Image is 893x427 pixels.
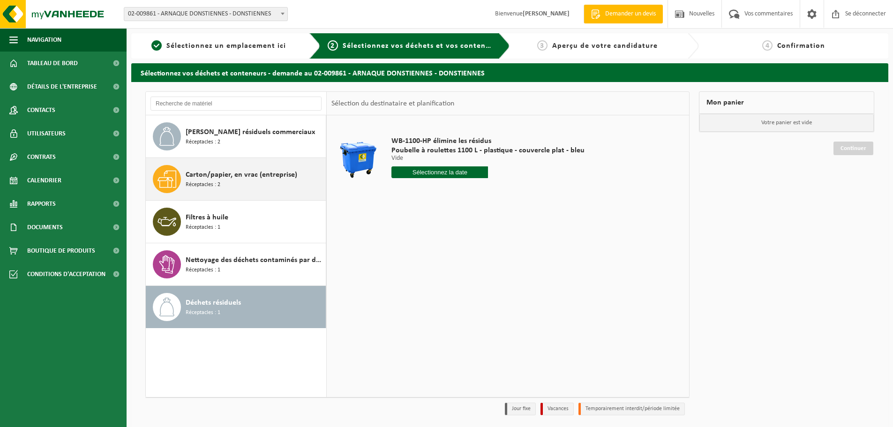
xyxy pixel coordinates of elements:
font: Poubelle à roulettes 1100 L - plastique - couvercle plat - bleu [391,147,585,154]
font: Confirmation [777,42,825,50]
font: Réceptacles : 1 [186,225,220,230]
font: Nouvelles [689,10,714,17]
font: 02-009861 - ARNAQUE DONSTIENNES - DONSTIENNES [128,10,271,17]
font: Contrats [27,154,56,161]
font: Réceptacles : 2 [186,139,220,145]
font: 3 [540,42,544,50]
font: 2 [330,42,335,50]
font: Réceptacles : 1 [186,310,220,315]
font: Vacances [548,406,569,412]
font: Rapports [27,201,56,208]
span: 02-009861 - ARNAQUE DONSTIENNES - DONSTIENNES [124,7,287,21]
font: Conditions d'acceptation [27,271,105,278]
font: [PERSON_NAME] [523,10,570,17]
font: 4 [765,42,770,50]
font: Temporairement interdit/période limitée [585,406,680,412]
font: Réceptacles : 1 [186,267,220,273]
font: Bienvenue [495,10,523,17]
button: [PERSON_NAME] résiduels commerciaux Réceptacles : 2 [146,115,326,158]
font: Sélectionnez un emplacement ici [166,42,286,50]
input: Sélectionnez la date [391,166,488,178]
font: Mon panier [706,99,744,106]
font: Navigation [27,37,61,44]
font: 1 [155,42,159,50]
a: Continuer [833,142,873,155]
font: Tableau de bord [27,60,78,67]
font: Aperçu de votre candidature [552,42,658,50]
a: 1Sélectionnez un emplacement ici [136,40,302,52]
button: Déchets résiduels Réceptacles : 1 [146,286,326,328]
font: Calendrier [27,177,61,184]
font: Carton/papier, en vrac (entreprise) [186,171,297,179]
button: Nettoyage des déchets contaminés par du pétrole Réceptacles : 1 [146,243,326,286]
input: Recherche de matériel [150,97,322,111]
font: Nettoyage des déchets contaminés par du pétrole [186,256,345,264]
font: Documents [27,224,63,231]
font: Filtres à huile [186,214,228,221]
font: Sélection du destinataire et planification [331,100,454,107]
a: Demander un devis [584,5,663,23]
font: Vide [391,155,403,162]
font: [PERSON_NAME] résiduels commerciaux [186,128,315,136]
span: 02-009861 - ARNAQUE DONSTIENNES - DONSTIENNES [124,7,288,21]
font: Demander un devis [605,10,656,17]
button: Carton/papier, en vrac (entreprise) Réceptacles : 2 [146,158,326,201]
font: Vos commentaires [744,10,793,17]
font: Sélectionnez vos déchets et conteneurs - demande au 02-009861 - ARNAQUE DONSTIENNES - DONSTIENNES [141,70,485,77]
font: Votre panier est vide [761,120,812,126]
font: Contacts [27,107,55,114]
button: Filtres à huile Réceptacles : 1 [146,201,326,243]
font: Continuer [840,145,866,151]
font: WB-1100-HP élimine les résidus [391,137,491,145]
font: Se déconnecter [845,10,886,17]
font: Boutique de produits [27,247,95,255]
font: Sélectionnez vos déchets et vos conteneurs [343,42,501,50]
font: Détails de l'entreprise [27,83,97,90]
font: Jour fixe [512,406,531,412]
font: Déchets résiduels [186,299,241,307]
font: Réceptacles : 2 [186,182,220,187]
font: Utilisateurs [27,130,66,137]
